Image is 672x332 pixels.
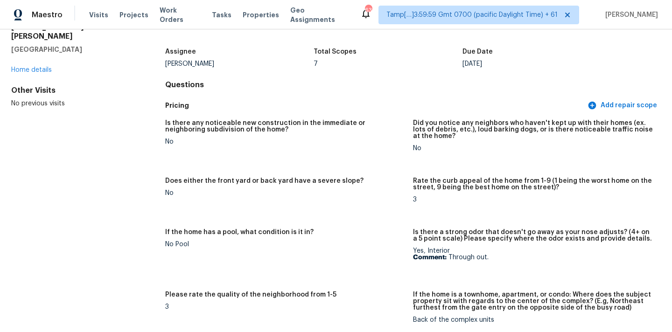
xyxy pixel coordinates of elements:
[413,254,653,261] p: Through out.
[165,190,406,196] div: No
[462,48,493,55] h5: Due Date
[165,138,406,145] div: No
[413,196,653,203] div: 3
[212,12,231,18] span: Tasks
[413,145,653,152] div: No
[165,241,406,248] div: No Pool
[165,304,406,310] div: 3
[243,10,279,20] span: Properties
[11,22,135,41] h2: [STREET_ADDRESS][PERSON_NAME]
[413,317,653,323] div: Back of the complex units
[165,229,314,235] h5: If the home has a pool, what condition is it in?
[32,10,63,20] span: Maestro
[11,100,65,107] span: No previous visits
[413,254,447,261] b: Comment:
[413,248,653,261] div: Yes, Interior
[413,291,653,311] h5: If the home is a townhome, apartment, or condo: Where does the subject property sit with regards ...
[462,61,611,67] div: [DATE]
[314,61,462,67] div: 7
[586,97,661,114] button: Add repair scope
[365,6,371,15] div: 632
[11,45,135,54] h5: [GEOGRAPHIC_DATA]
[413,229,653,242] h5: Is there a strong odor that doesn't go away as your nose adjusts? (4+ on a 5 point scale) Please ...
[165,120,406,133] h5: Is there any noticeable new construction in the immediate or neighboring subdivision of the home?
[11,67,52,73] a: Home details
[165,101,586,111] h5: Pricing
[602,10,658,20] span: [PERSON_NAME]
[11,86,135,95] div: Other Visits
[386,10,558,20] span: Tamp[…]3:59:59 Gmt 0700 (pacific Daylight Time) + 61
[165,291,336,298] h5: Please rate the quality of the neighborhood from 1-5
[165,61,314,67] div: [PERSON_NAME]
[413,120,653,139] h5: Did you notice any neighbors who haven't kept up with their homes (ex. lots of debris, etc.), lou...
[165,178,364,184] h5: Does either the front yard or back yard have a severe slope?
[160,6,201,24] span: Work Orders
[165,80,661,90] h4: Questions
[165,19,661,43] div: Completed: to
[589,100,657,111] span: Add repair scope
[89,10,108,20] span: Visits
[119,10,148,20] span: Projects
[165,48,196,55] h5: Assignee
[314,48,357,55] h5: Total Scopes
[413,178,653,191] h5: Rate the curb appeal of the home from 1-9 (1 being the worst home on the street, 9 being the best...
[290,6,349,24] span: Geo Assignments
